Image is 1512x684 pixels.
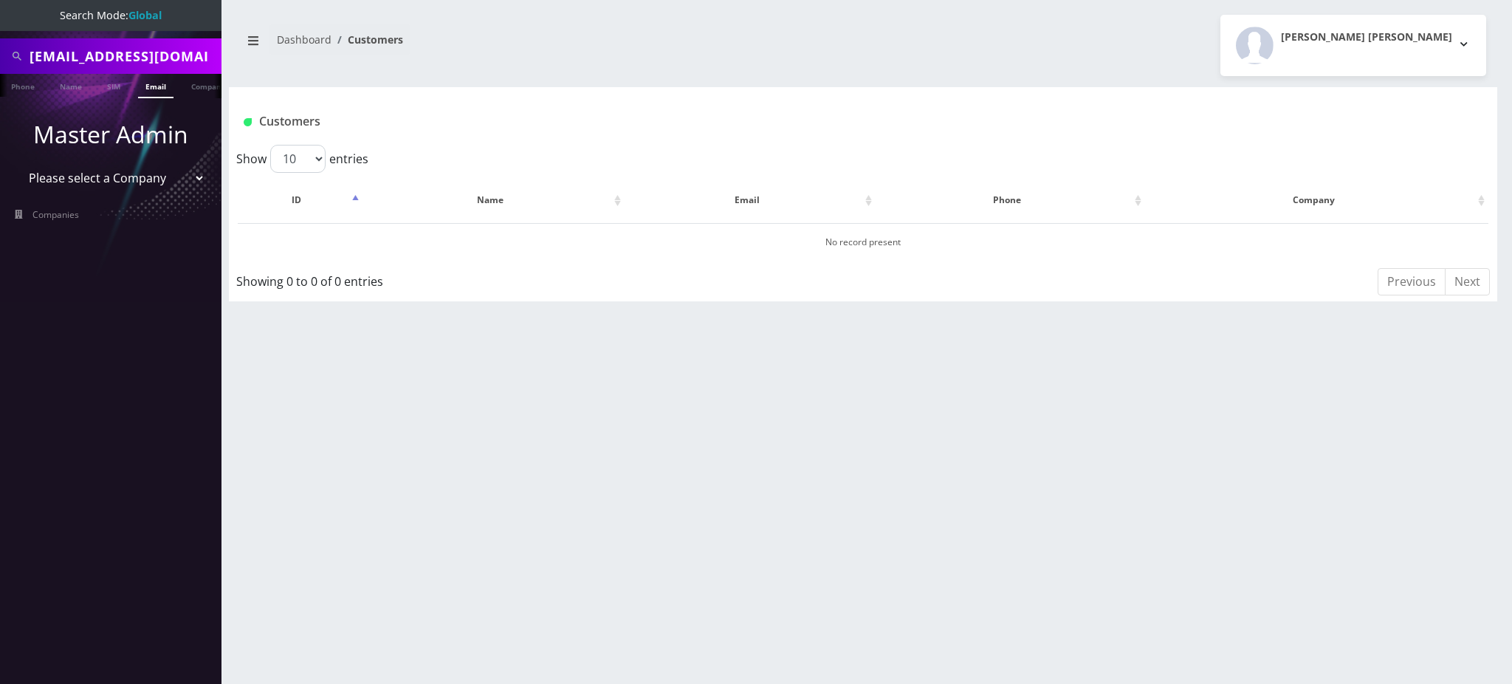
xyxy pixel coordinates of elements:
input: Search All Companies [30,42,218,70]
strong: Global [128,8,162,22]
label: Show entries [236,145,368,173]
button: [PERSON_NAME] [PERSON_NAME] [1220,15,1486,76]
a: Dashboard [277,33,331,47]
th: Email: activate to sort column ascending [626,179,876,222]
select: Showentries [270,145,326,173]
td: No record present [238,223,1488,261]
li: Customers [331,32,403,47]
th: ID: activate to sort column descending [238,179,362,222]
a: Company [184,74,233,97]
a: Previous [1378,268,1446,295]
a: SIM [100,74,128,97]
th: Name: activate to sort column ascending [364,179,625,222]
div: Showing 0 to 0 of 0 entries [236,267,748,290]
a: Next [1445,268,1490,295]
span: Companies [32,208,79,221]
nav: breadcrumb [240,24,852,66]
a: Name [52,74,89,97]
th: Company: activate to sort column ascending [1147,179,1488,222]
span: Search Mode: [60,8,162,22]
a: Email [138,74,173,98]
a: Phone [4,74,42,97]
h1: Customers [244,114,1272,129]
th: Phone: activate to sort column ascending [877,179,1145,222]
h2: [PERSON_NAME] [PERSON_NAME] [1281,31,1452,44]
